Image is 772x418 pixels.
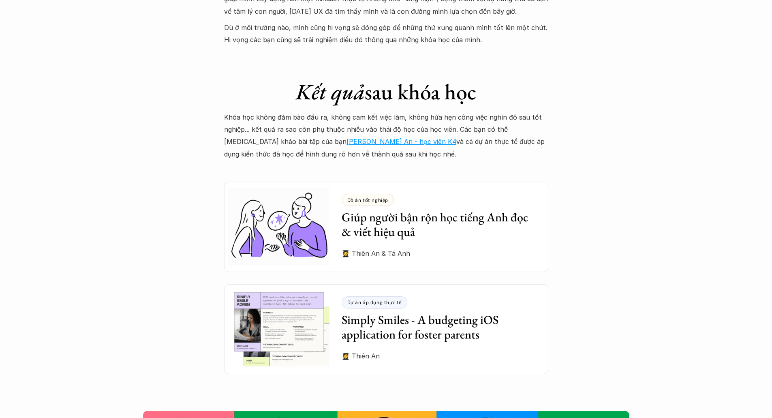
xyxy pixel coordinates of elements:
[347,197,389,203] p: Đồ án tốt nghiệp
[224,284,548,374] a: Dự án áp dụng thực tếSimply Smiles - A budgeting iOS application for foster parents👩‍🎓 Thiên An
[342,350,536,362] p: 👩‍🎓 Thiên An
[342,313,536,342] h3: Simply Smiles - A budgeting iOS application for foster parents
[224,182,548,272] a: Đồ án tốt nghiệpGiúp người bận rộn học tiếng Anh đọc & viết hiệu quả👩‍🎓 Thiên An & Tá Anh
[224,21,548,46] p: Dù ở môi trường nào, mình cũng hi vọng sẽ đóng góp để những thứ xung quanh mình tốt lên một chút....
[224,111,548,161] p: Khóa học không đảm bảo đầu ra, không cam kết việc làm, không hứa hẹn công việc nghìn đô sau tốt n...
[296,77,365,106] em: Kết quả
[224,79,548,105] h1: sau khóa học
[346,137,456,146] a: [PERSON_NAME] An - học viên K4
[342,210,536,239] h3: Giúp người bận rộn học tiếng Anh đọc & viết hiệu quả
[342,247,536,259] p: 👩‍🎓 Thiên An & Tá Anh
[347,299,402,305] p: Dự án áp dụng thực tế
